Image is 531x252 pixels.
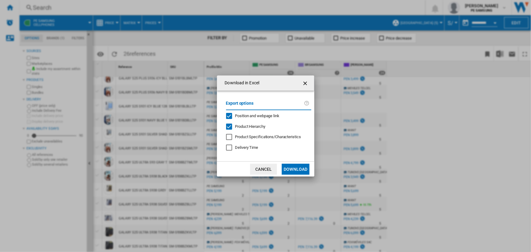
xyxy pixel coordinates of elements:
[226,113,306,119] md-checkbox: Position and webpage link
[250,164,277,175] button: Cancel
[235,134,301,140] div: Only applies to Category View
[235,145,258,150] span: Delivery Time
[226,145,311,151] md-checkbox: Delivery Time
[235,135,301,139] span: Product Specifications/Characteristics
[300,77,312,89] button: getI18NText('BUTTONS.CLOSE_DIALOG')
[302,80,309,87] ng-md-icon: getI18NText('BUTTONS.CLOSE_DIALOG')
[226,100,304,111] label: Export options
[235,114,280,118] span: Position and webpage link
[226,124,306,129] md-checkbox: Product Hierarchy
[235,124,265,129] span: Product Hierarchy
[282,164,309,175] button: Download
[222,80,260,86] h4: Download in Excel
